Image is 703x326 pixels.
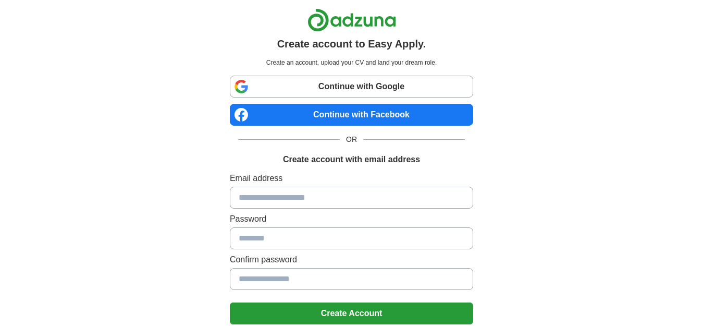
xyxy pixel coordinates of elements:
a: Continue with Google [230,76,473,98]
p: Create an account, upload your CV and land your dream role. [232,58,471,67]
button: Create Account [230,303,473,324]
span: OR [340,134,363,145]
label: Confirm password [230,253,473,266]
label: Password [230,213,473,225]
h1: Create account to Easy Apply. [277,36,426,52]
img: Adzuna logo [307,8,396,32]
a: Continue with Facebook [230,104,473,126]
label: Email address [230,172,473,185]
h1: Create account with email address [283,153,420,166]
